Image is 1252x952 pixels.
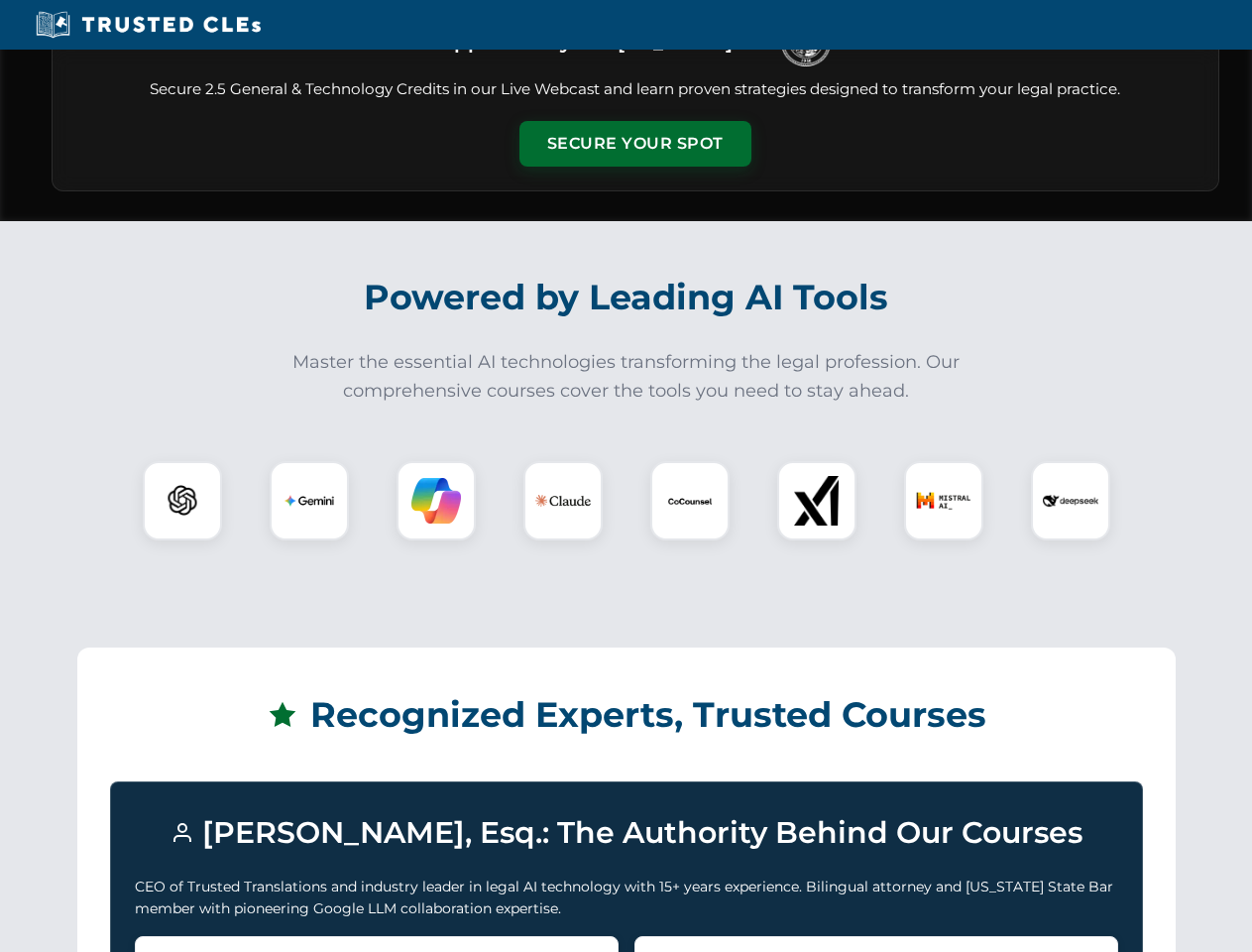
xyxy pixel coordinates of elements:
[154,472,211,530] img: ChatGPT Logo
[916,473,971,529] img: Mistral AI Logo
[270,461,349,540] div: Gemini
[777,461,856,540] div: xAI
[135,876,1118,920] p: CEO of Trusted Translations and industry leader in legal AI technology with 15+ years experience....
[135,806,1118,860] h3: [PERSON_NAME], Esq.: The Authority Behind Our Courses
[285,476,334,526] img: Gemini Logo
[76,78,1195,101] p: Secure 2.5 General & Technology Credits in our Live Webcast and learn proven strategies designed ...
[904,461,983,540] div: Mistral AI
[30,10,267,40] img: Trusted CLEs
[523,461,603,540] div: Claude
[1043,473,1098,529] img: DeepSeek Logo
[280,348,973,406] p: Master the essential AI technologies transforming the legal profession. Our comprehensive courses...
[77,263,1176,332] h2: Powered by Leading AI Tools
[535,473,591,529] img: Claude Logo
[1031,461,1110,540] div: DeepSeek
[665,476,715,526] img: CoCounsel Logo
[411,476,461,526] img: Copilot Logo
[143,461,222,540] div: ChatGPT
[110,680,1143,750] h2: Recognized Experts, Trusted Courses
[519,121,751,167] button: Secure Your Spot
[397,461,476,540] div: Copilot
[792,476,842,526] img: xAI Logo
[650,461,730,540] div: CoCounsel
